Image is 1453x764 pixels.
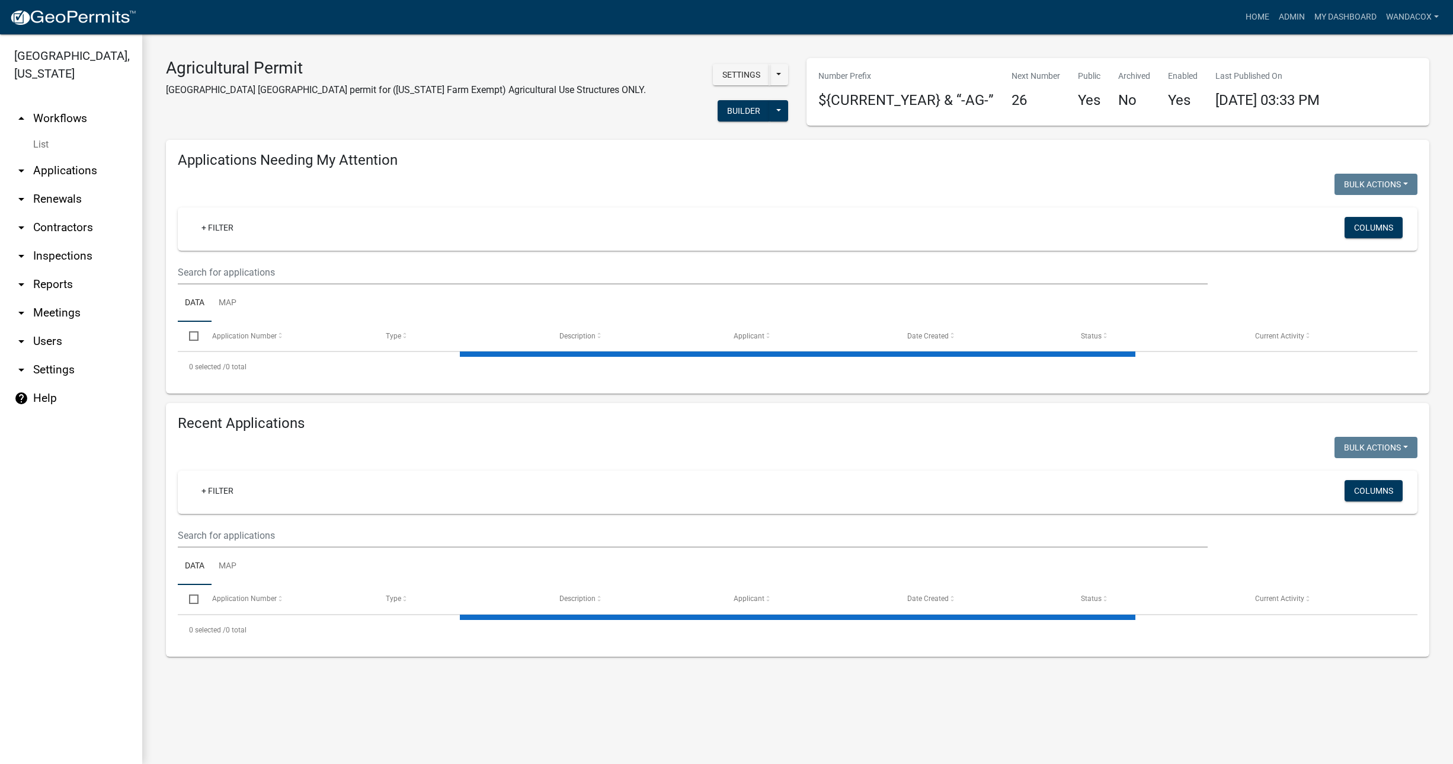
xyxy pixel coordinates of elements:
span: Description [559,332,596,340]
a: + Filter [192,217,243,238]
datatable-header-cell: Current Activity [1244,585,1417,613]
span: [DATE] 03:33 PM [1215,92,1320,108]
i: arrow_drop_down [14,192,28,206]
button: Columns [1345,480,1403,501]
h4: 26 [1012,92,1060,109]
a: Data [178,548,212,586]
span: Current Activity [1255,332,1304,340]
i: arrow_drop_down [14,277,28,292]
datatable-header-cell: Type [375,585,548,613]
span: Date Created [907,594,949,603]
datatable-header-cell: Status [1070,585,1243,613]
a: My Dashboard [1310,6,1381,28]
span: Status [1081,594,1102,603]
a: Map [212,284,244,322]
datatable-header-cell: Select [178,585,200,613]
h4: Applications Needing My Attention [178,152,1417,169]
i: help [14,391,28,405]
a: Home [1241,6,1274,28]
button: Settings [713,64,770,85]
p: Last Published On [1215,70,1320,82]
button: Columns [1345,217,1403,238]
h4: ${CURRENT_YEAR} & “-AG-” [818,92,994,109]
span: 0 selected / [189,626,226,634]
i: arrow_drop_down [14,334,28,349]
datatable-header-cell: Description [548,585,722,613]
i: arrow_drop_down [14,220,28,235]
h4: Yes [1168,92,1198,109]
i: arrow_drop_down [14,306,28,320]
p: Number Prefix [818,70,994,82]
span: Date Created [907,332,949,340]
h4: Recent Applications [178,415,1417,432]
datatable-header-cell: Applicant [722,322,896,350]
span: Applicant [734,332,764,340]
datatable-header-cell: Type [375,322,548,350]
span: Type [386,332,401,340]
datatable-header-cell: Applicant [722,585,896,613]
p: [GEOGRAPHIC_DATA] [GEOGRAPHIC_DATA] permit for ([US_STATE] Farm Exempt) Agricultural Use Structur... [166,83,646,97]
datatable-header-cell: Application Number [200,322,374,350]
span: Type [386,594,401,603]
a: Admin [1274,6,1310,28]
span: 0 selected / [189,363,226,371]
datatable-header-cell: Current Activity [1244,322,1417,350]
button: Bulk Actions [1334,437,1417,458]
a: + Filter [192,480,243,501]
a: WandaCox [1381,6,1444,28]
datatable-header-cell: Status [1070,322,1243,350]
a: Data [178,284,212,322]
button: Bulk Actions [1334,174,1417,195]
p: Enabled [1168,70,1198,82]
i: arrow_drop_down [14,249,28,263]
p: Archived [1118,70,1150,82]
i: arrow_drop_down [14,363,28,377]
datatable-header-cell: Date Created [896,585,1070,613]
datatable-header-cell: Select [178,322,200,350]
datatable-header-cell: Description [548,322,722,350]
span: Application Number [212,332,277,340]
i: arrow_drop_up [14,111,28,126]
input: Search for applications [178,523,1208,548]
button: Builder [718,100,770,122]
datatable-header-cell: Application Number [200,585,374,613]
datatable-header-cell: Date Created [896,322,1070,350]
p: Next Number [1012,70,1060,82]
span: Description [559,594,596,603]
i: arrow_drop_down [14,164,28,178]
div: 0 total [178,615,1417,645]
span: Current Activity [1255,594,1304,603]
h4: Yes [1078,92,1100,109]
input: Search for applications [178,260,1208,284]
h3: Agricultural Permit [166,58,646,78]
a: Map [212,548,244,586]
span: Applicant [734,594,764,603]
div: 0 total [178,352,1417,382]
span: Application Number [212,594,277,603]
span: Status [1081,332,1102,340]
h4: No [1118,92,1150,109]
p: Public [1078,70,1100,82]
